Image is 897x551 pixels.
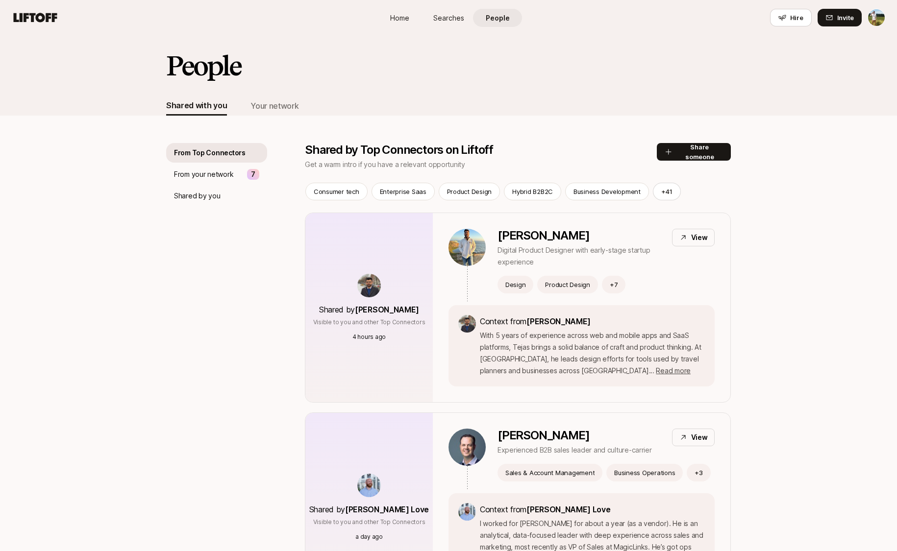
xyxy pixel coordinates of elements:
[818,9,862,26] button: Invite
[424,9,473,27] a: Searches
[657,143,731,161] button: Share someone
[770,9,812,26] button: Hire
[305,213,731,403] a: Shared by[PERSON_NAME]Visible to you and other Top Connectors4 hours ago[PERSON_NAME]Digital Prod...
[166,96,227,116] button: Shared with you
[498,244,664,268] p: Digital Product Designer with early-stage startup experience
[602,276,626,293] button: +7
[313,518,425,527] p: Visible to you and other Top Connectors
[166,51,241,80] h2: People
[458,503,476,521] img: b72c8261_0d4d_4a50_aadc_a05c176bc497.jpg
[614,468,675,478] p: Business Operations
[314,187,359,196] p: Consumer tech
[305,159,657,170] p: Get a warm intro if you have a relevant opportunity
[305,143,657,157] p: Shared by Top Connectors on Liftoff
[653,183,681,200] button: +41
[357,274,381,297] img: bd4da4d7_5cf5_45b3_8595_1454a3ab2b2e.jpg
[355,532,383,541] p: a day ago
[355,305,419,314] span: [PERSON_NAME]
[790,13,803,23] span: Hire
[447,187,492,196] p: Product Design
[174,168,233,180] p: From your network
[174,190,220,202] p: Shared by you
[498,229,664,242] p: [PERSON_NAME]
[498,429,652,442] p: [PERSON_NAME]
[309,503,429,516] p: Shared by
[480,315,705,328] p: Context from
[486,13,510,23] span: People
[458,315,476,333] img: bd4da4d7_5cf5_45b3_8595_1454a3ab2b2e.jpg
[380,187,426,196] p: Enterprise Saas
[345,504,429,514] span: [PERSON_NAME] Love
[687,464,711,481] button: +3
[250,99,299,112] div: Your network
[251,168,255,180] p: 7
[313,318,425,327] p: Visible to you and other Top Connectors
[512,187,553,196] p: Hybrid B2B2C
[375,9,424,27] a: Home
[433,13,464,23] span: Searches
[837,13,854,23] span: Invite
[480,503,705,516] p: Context from
[691,232,708,243] p: View
[656,366,690,375] span: Read more
[390,13,409,23] span: Home
[352,333,386,341] p: 4 hours ago
[448,429,486,466] img: c2cce73c_cf4b_4b36_b39f_f219c48f45f2.jpg
[526,504,610,514] span: [PERSON_NAME] Love
[691,431,708,443] p: View
[473,9,522,27] a: People
[480,330,705,377] p: With 5 years of experience across web and mobile apps and SaaS platforms, Tejas brings a solid ba...
[498,444,652,456] p: Experienced B2B sales leader and culture-carrier
[505,280,525,289] p: Design
[166,99,227,112] div: Shared with you
[319,303,419,316] p: Shared by
[545,280,590,289] p: Product Design
[526,316,591,326] span: [PERSON_NAME]
[250,96,299,116] button: Your network
[505,468,595,478] p: Sales & Account Management
[357,474,381,497] img: b72c8261_0d4d_4a50_aadc_a05c176bc497.jpg
[868,9,885,26] img: Tyler Kieft
[174,147,246,159] p: From Top Connectors
[448,229,486,266] img: 2e5c13dd_5487_4ead_b453_9670a157f0ff.jpg
[573,187,641,196] p: Business Development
